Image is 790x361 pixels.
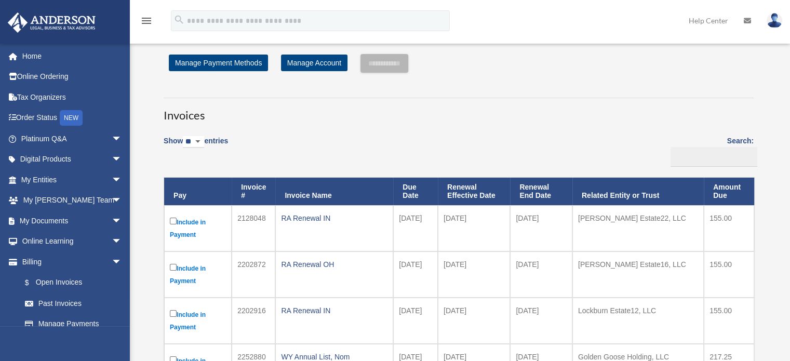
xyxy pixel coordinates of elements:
[7,87,138,108] a: Tax Organizers
[704,251,754,298] td: 155.00
[164,98,754,124] h3: Invoices
[170,218,177,224] input: Include in Payment
[112,210,132,232] span: arrow_drop_down
[232,178,275,206] th: Invoice #: activate to sort column ascending
[170,264,177,271] input: Include in Payment
[170,310,177,317] input: Include in Payment
[7,190,138,211] a: My [PERSON_NAME] Teamarrow_drop_down
[281,55,347,71] a: Manage Account
[704,205,754,251] td: 155.00
[173,14,185,25] i: search
[112,251,132,273] span: arrow_drop_down
[7,149,138,170] a: Digital Productsarrow_drop_down
[5,12,99,33] img: Anderson Advisors Platinum Portal
[572,178,704,206] th: Related Entity or Trust: activate to sort column ascending
[7,108,138,129] a: Order StatusNEW
[112,128,132,150] span: arrow_drop_down
[164,135,228,158] label: Show entries
[510,205,572,251] td: [DATE]
[510,178,572,206] th: Renewal End Date: activate to sort column ascending
[572,205,704,251] td: [PERSON_NAME] Estate22, LLC
[112,190,132,211] span: arrow_drop_down
[140,15,153,27] i: menu
[7,251,132,272] a: Billingarrow_drop_down
[170,308,226,333] label: Include in Payment
[572,298,704,344] td: Lockburn Estate12, LLC
[438,205,510,251] td: [DATE]
[169,55,268,71] a: Manage Payment Methods
[170,216,226,241] label: Include in Payment
[281,257,387,272] div: RA Renewal OH
[31,276,36,289] span: $
[438,251,510,298] td: [DATE]
[170,262,226,287] label: Include in Payment
[164,178,232,206] th: Pay: activate to sort column descending
[438,298,510,344] td: [DATE]
[15,314,132,335] a: Manage Payments
[7,66,138,87] a: Online Ordering
[393,298,438,344] td: [DATE]
[183,136,204,148] select: Showentries
[140,18,153,27] a: menu
[510,251,572,298] td: [DATE]
[671,147,757,167] input: Search:
[7,169,138,190] a: My Entitiesarrow_drop_down
[667,135,754,167] label: Search:
[15,272,127,293] a: $Open Invoices
[438,178,510,206] th: Renewal Effective Date: activate to sort column ascending
[232,251,275,298] td: 2202872
[7,210,138,231] a: My Documentsarrow_drop_down
[112,231,132,252] span: arrow_drop_down
[112,169,132,191] span: arrow_drop_down
[393,205,438,251] td: [DATE]
[281,303,387,318] div: RA Renewal IN
[767,13,782,28] img: User Pic
[275,178,393,206] th: Invoice Name: activate to sort column ascending
[281,211,387,225] div: RA Renewal IN
[510,298,572,344] td: [DATE]
[7,231,138,252] a: Online Learningarrow_drop_down
[15,293,132,314] a: Past Invoices
[704,178,754,206] th: Amount Due: activate to sort column ascending
[393,251,438,298] td: [DATE]
[232,298,275,344] td: 2202916
[7,46,138,66] a: Home
[60,110,83,126] div: NEW
[572,251,704,298] td: [PERSON_NAME] Estate16, LLC
[7,128,138,149] a: Platinum Q&Aarrow_drop_down
[112,149,132,170] span: arrow_drop_down
[393,178,438,206] th: Due Date: activate to sort column ascending
[704,298,754,344] td: 155.00
[232,205,275,251] td: 2128048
